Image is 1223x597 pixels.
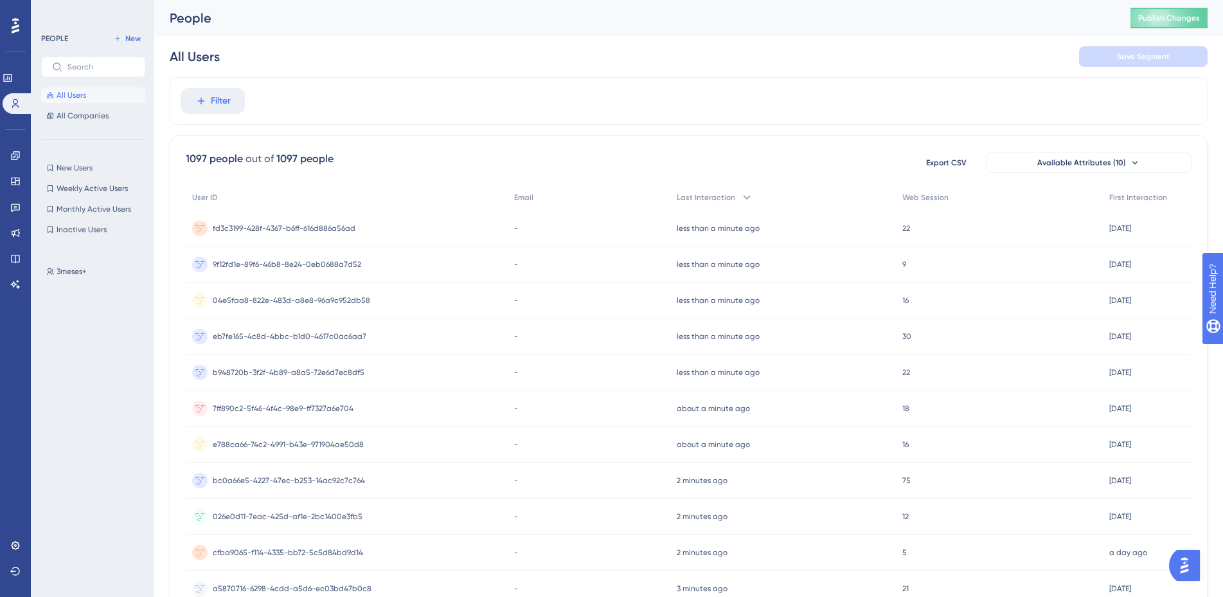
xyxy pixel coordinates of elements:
[41,264,153,279] button: 3meses+
[514,192,533,203] span: Email
[1109,332,1131,341] time: [DATE]
[677,476,728,485] time: 2 minutes ago
[1109,440,1131,449] time: [DATE]
[902,331,911,342] span: 30
[41,222,145,237] button: Inactive Users
[57,225,107,235] span: Inactive Users
[1130,8,1208,28] button: Publish Changes
[67,62,134,71] input: Search
[41,87,145,103] button: All Users
[514,259,518,270] span: -
[902,511,909,522] span: 12
[514,475,518,486] span: -
[677,404,750,413] time: about a minute ago
[514,367,518,378] span: -
[677,584,728,593] time: 3 minutes ago
[1109,584,1131,593] time: [DATE]
[213,511,362,522] span: 026e0d11-7eac-425d-af1e-2bc1400e3fb5
[677,260,760,269] time: less than a minute ago
[677,296,760,305] time: less than a minute ago
[57,204,131,214] span: Monthly Active Users
[902,223,910,234] span: 22
[902,367,910,378] span: 22
[213,583,371,594] span: a5870716-6298-4cdd-a5d6-ec03bd47b0c8
[41,33,68,44] div: PEOPLE
[514,439,518,450] span: -
[1109,404,1131,413] time: [DATE]
[30,3,80,19] span: Need Help?
[677,440,750,449] time: about a minute ago
[914,152,978,173] button: Export CSV
[125,33,141,44] span: New
[986,152,1192,173] button: Available Attributes (10)
[213,331,366,342] span: eb7fe165-4c8d-4bbc-b1d0-4617c0ac6aa7
[514,547,518,558] span: -
[213,223,355,234] span: fd3c3199-428f-4367-b6ff-616d886a56ad
[902,295,909,306] span: 16
[276,151,334,167] div: 1097 people
[57,90,86,100] span: All Users
[245,151,274,167] div: out of
[514,403,518,414] span: -
[211,93,231,109] span: Filter
[677,368,760,377] time: less than a minute ago
[1037,158,1126,168] span: Available Attributes (10)
[902,403,909,414] span: 18
[514,331,518,342] span: -
[186,151,243,167] div: 1097 people
[213,547,363,558] span: cfba9065-f114-4335-bb72-5c5d84bd9d14
[1109,224,1131,233] time: [DATE]
[109,31,145,46] button: New
[213,403,353,414] span: 7ff890c2-5f46-4f4c-98e9-ff7327a6e704
[902,475,911,486] span: 75
[1109,548,1147,557] time: a day ago
[41,201,145,217] button: Monthly Active Users
[213,439,364,450] span: e788ca66-74c2-4991-b43e-971904ae50d8
[514,295,518,306] span: -
[902,439,909,450] span: 16
[41,108,145,124] button: All Companies
[1138,13,1200,23] span: Publish Changes
[514,223,518,234] span: -
[57,163,93,173] span: New Users
[57,183,128,194] span: Weekly Active Users
[1109,192,1167,203] span: First Interaction
[41,181,145,196] button: Weekly Active Users
[213,475,365,486] span: bc0a66e5-4227-47ec-b253-14ac92c7c764
[57,111,109,121] span: All Companies
[902,259,906,270] span: 9
[514,583,518,594] span: -
[1079,46,1208,67] button: Save Segment
[902,547,907,558] span: 5
[213,295,370,306] span: 04e5faa8-822e-483d-a8e8-96a9c952db58
[1109,512,1131,521] time: [DATE]
[41,160,145,176] button: New Users
[213,259,361,270] span: 9f12fd1e-89f6-46b8-8e24-0eb0688a7d52
[677,224,760,233] time: less than a minute ago
[677,192,735,203] span: Last Interaction
[1117,51,1170,62] span: Save Segment
[926,158,967,168] span: Export CSV
[677,332,760,341] time: less than a minute ago
[57,266,87,277] span: 3meses+
[677,512,728,521] time: 2 minutes ago
[1169,546,1208,585] iframe: UserGuiding AI Assistant Launcher
[1109,476,1131,485] time: [DATE]
[1109,296,1131,305] time: [DATE]
[181,88,245,114] button: Filter
[677,548,728,557] time: 2 minutes ago
[1109,368,1131,377] time: [DATE]
[902,583,909,594] span: 21
[170,9,1098,27] div: People
[1109,260,1131,269] time: [DATE]
[192,192,218,203] span: User ID
[902,192,949,203] span: Web Session
[213,367,364,378] span: b948720b-3f2f-4b89-a8a5-72e6d7ec8df5
[170,48,220,66] div: All Users
[514,511,518,522] span: -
